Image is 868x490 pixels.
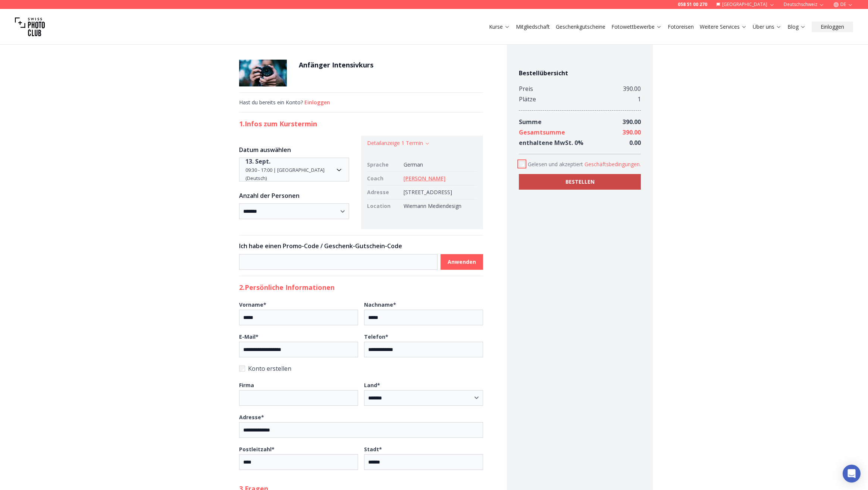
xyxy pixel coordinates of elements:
div: 1 [637,94,641,104]
input: Accept terms [519,161,525,167]
span: Gelesen und akzeptiert [528,161,585,168]
button: Blog [784,22,809,32]
b: Postleitzahl * [239,446,275,453]
td: [STREET_ADDRESS] [401,186,477,199]
button: Accept termsGelesen und akzeptiert [585,161,641,168]
b: Telefon * [364,333,388,340]
span: 390.00 [623,128,641,136]
h3: Anzahl der Personen [239,191,349,200]
input: E-Mail* [239,342,358,357]
a: Blog [787,23,806,31]
b: E-Mail * [239,333,258,340]
button: Detailanzeige 1 Termin [367,139,430,147]
a: Über uns [753,23,781,31]
button: Geschenkgutscheine [553,22,608,32]
h2: 1. Infos zum Kurstermin [239,118,483,129]
h1: Anfänger Intensivkurs [299,60,373,70]
button: Anwenden [441,254,483,270]
b: Adresse * [239,414,264,421]
button: Date [239,158,349,181]
button: Weitere Services [697,22,750,32]
button: Einloggen [812,22,853,32]
div: Hast du bereits ein Konto? [239,99,483,106]
span: 0.00 [629,139,641,147]
button: Kurse [486,22,513,32]
a: Kurse [489,23,510,31]
input: Konto erstellen [239,366,245,372]
td: Location [367,199,401,213]
div: Summe [519,117,542,127]
b: BESTELLEN [565,178,595,186]
div: enthaltene MwSt. 0 % [519,137,583,148]
a: Mitgliedschaft [516,23,550,31]
img: Swiss photo club [15,12,45,42]
td: Coach [367,172,401,186]
h3: Ich habe einen Promo-Code / Geschenk-Gutschein-Code [239,241,483,250]
input: Stadt* [364,454,483,470]
h3: Datum auswählen [239,145,349,154]
a: Weitere Services [700,23,747,31]
a: Geschenkgutscheine [556,23,605,31]
img: Anfänger Intensivkurs [239,60,287,86]
div: Gesamtsumme [519,127,565,137]
h4: Bestellübersicht [519,69,641,78]
select: Land* [364,390,483,406]
b: Firma [239,382,254,389]
button: Fotoreisen [665,22,697,32]
input: Postleitzahl* [239,454,358,470]
div: Open Intercom Messenger [843,465,861,483]
a: 058 51 00 270 [678,1,707,7]
td: Wiemann Mediendesign [401,199,477,213]
span: 390.00 [623,118,641,126]
button: Einloggen [304,99,330,106]
button: BESTELLEN [519,174,641,190]
button: Mitgliedschaft [513,22,553,32]
input: Vorname* [239,310,358,325]
h2: 2. Persönliche Informationen [239,282,483,293]
input: Firma [239,390,358,406]
a: Fotoreisen [668,23,694,31]
b: Stadt * [364,446,382,453]
td: German [401,158,477,172]
button: Über uns [750,22,784,32]
b: Anwenden [448,258,476,266]
div: Preis [519,83,533,94]
td: Adresse [367,186,401,199]
div: 390.00 [623,83,641,94]
button: Fotowettbewerbe [608,22,665,32]
b: Nachname * [364,301,396,308]
input: Telefon* [364,342,483,357]
label: Konto erstellen [239,363,483,374]
div: Plätze [519,94,536,104]
a: Fotowettbewerbe [611,23,662,31]
a: [PERSON_NAME] [404,175,445,182]
input: Nachname* [364,310,483,325]
b: Vorname * [239,301,266,308]
td: Sprache [367,158,401,172]
b: Land * [364,382,380,389]
input: Adresse* [239,422,483,438]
